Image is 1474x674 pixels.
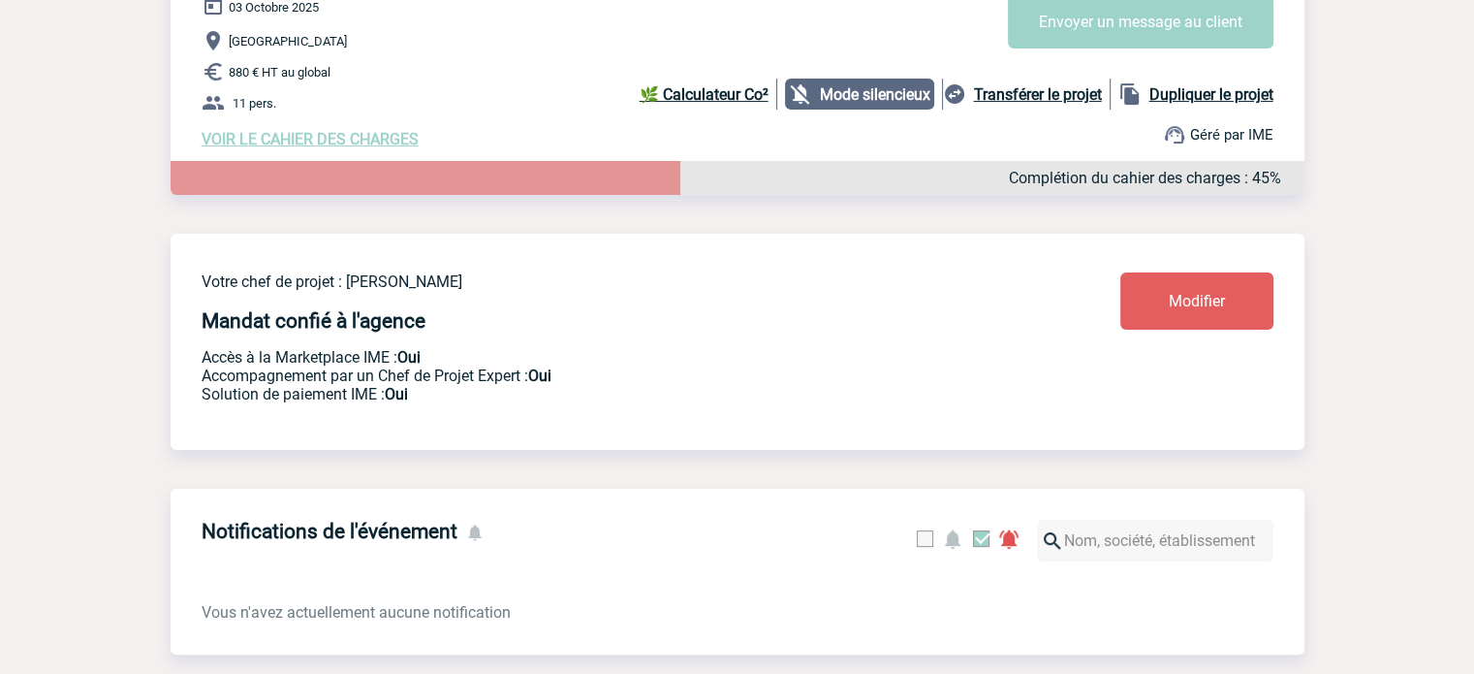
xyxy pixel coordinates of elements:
b: Oui [385,385,408,403]
span: Modifier [1169,292,1225,310]
img: support.png [1163,123,1186,146]
span: 880 € HT au global [229,65,330,80]
p: Prestation payante [202,367,1006,385]
b: Oui [397,348,421,367]
img: file_copy-black-24dp.png [1118,82,1142,106]
a: VOIR LE CAHIER DES CHARGES [202,130,419,148]
b: 🌿 Calculateur Co² [640,85,768,104]
span: Géré par IME [1190,126,1273,144]
h4: Notifications de l'événement [202,520,457,543]
b: Oui [528,367,551,385]
b: Transférer le projet [974,85,1102,104]
div: Notifications désactivées [785,79,943,110]
h4: Mandat confié à l'agence [202,309,425,333]
a: 🌿 Calculateur Co² [640,79,777,110]
p: Conformité aux process achat client, Prise en charge de la facturation, Mutualisation de plusieur... [202,385,1006,403]
b: Dupliquer le projet [1149,85,1273,104]
span: [GEOGRAPHIC_DATA] [229,34,347,48]
p: Accès à la Marketplace IME : [202,348,1006,367]
span: Vous n'avez actuellement aucune notification [202,603,511,622]
b: Mode silencieux [820,85,930,104]
span: 11 pers. [233,96,276,111]
p: Votre chef de projet : [PERSON_NAME] [202,273,1006,291]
